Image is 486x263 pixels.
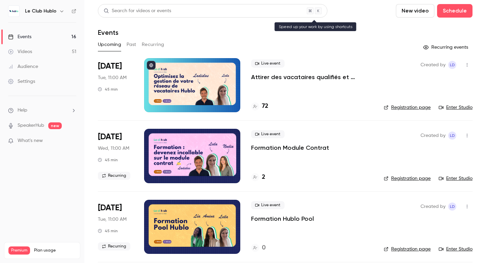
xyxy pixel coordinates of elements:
[8,63,38,70] div: Audience
[18,137,43,144] span: What's new
[450,202,455,211] span: LD
[18,107,27,114] span: Help
[8,33,31,40] div: Events
[98,74,127,81] span: Tue, 11:00 AM
[384,175,431,182] a: Registration page
[98,202,122,213] span: [DATE]
[448,202,456,211] span: Leila Domec
[251,102,268,111] a: 72
[450,61,455,69] span: LD
[98,228,118,234] div: 45 min
[98,242,130,250] span: Recurring
[142,39,164,50] button: Recurring
[98,61,122,72] span: [DATE]
[34,248,76,253] span: Plan usage
[251,130,285,138] span: Live event
[98,145,129,152] span: Wed, 11:00 AM
[251,73,373,81] a: Attirer des vacataires qualifiés et engagez votre réseau existant
[127,39,136,50] button: Past
[384,246,431,253] a: Registration page
[421,202,446,211] span: Created by
[439,175,473,182] a: Enter Studio
[98,129,133,183] div: Oct 15 Wed, 11:00 AM (Europe/Paris)
[8,48,32,55] div: Videos
[98,172,130,180] span: Recurring
[437,4,473,18] button: Schedule
[104,7,171,15] div: Search for videos or events
[251,215,314,223] a: Formation Hublo Pool
[48,122,62,129] span: new
[8,6,19,17] img: Le Club Hublo
[448,61,456,69] span: Leila Domec
[251,173,265,182] a: 2
[68,138,76,144] iframe: Noticeable Trigger
[98,28,118,37] h1: Events
[8,107,76,114] li: help-dropdown-opener
[98,87,118,92] div: 45 min
[251,59,285,68] span: Live event
[396,4,434,18] button: New video
[25,8,56,15] h6: Le Club Hublo
[448,131,456,140] span: Leila Domec
[262,243,266,253] h4: 0
[18,122,44,129] a: SpeakerHub
[251,243,266,253] a: 0
[420,42,473,53] button: Recurring events
[421,61,446,69] span: Created by
[439,104,473,111] a: Enter Studio
[98,131,122,142] span: [DATE]
[8,246,30,255] span: Premium
[98,39,121,50] button: Upcoming
[98,58,133,112] div: Oct 14 Tue, 11:00 AM (Europe/Paris)
[8,78,35,85] div: Settings
[98,216,127,223] span: Tue, 11:00 AM
[450,131,455,140] span: LD
[262,173,265,182] h4: 2
[98,157,118,163] div: 45 min
[262,102,268,111] h4: 72
[421,131,446,140] span: Created by
[439,246,473,253] a: Enter Studio
[251,144,329,152] a: Formation Module Contrat
[384,104,431,111] a: Registration page
[98,200,133,254] div: Oct 21 Tue, 11:00 AM (Europe/Paris)
[251,201,285,209] span: Live event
